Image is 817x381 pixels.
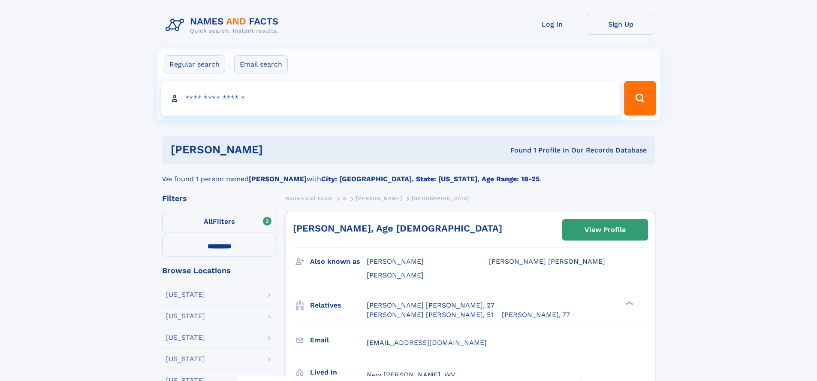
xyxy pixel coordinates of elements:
[166,356,205,363] div: [US_STATE]
[367,338,487,347] span: [EMAIL_ADDRESS][DOMAIN_NAME]
[293,223,502,234] a: [PERSON_NAME], Age [DEMOGRAPHIC_DATA]
[162,267,277,274] div: Browse Locations
[624,300,634,306] div: ❯
[204,217,213,226] span: All
[489,257,605,265] span: [PERSON_NAME] [PERSON_NAME]
[310,254,367,269] h3: Also known as
[249,175,307,183] b: [PERSON_NAME]
[518,14,587,35] a: Log In
[356,193,402,204] a: [PERSON_NAME]
[356,195,402,201] span: [PERSON_NAME]
[171,144,387,155] h1: [PERSON_NAME]
[367,301,494,310] a: [PERSON_NAME] [PERSON_NAME], 27
[342,193,347,204] a: G
[624,81,656,116] button: Search Button
[563,219,648,240] a: View Profile
[161,81,621,116] input: search input
[587,14,655,35] a: Sign Up
[502,310,570,320] a: [PERSON_NAME], 77
[386,146,647,155] div: Found 1 Profile In Our Records Database
[310,333,367,347] h3: Email
[164,55,225,73] label: Regular search
[162,14,286,37] img: Logo Names and Facts
[162,164,655,184] div: We found 1 person named with .
[585,220,626,240] div: View Profile
[342,195,347,201] span: G
[367,271,424,279] span: [PERSON_NAME]
[166,313,205,320] div: [US_STATE]
[367,310,493,320] a: [PERSON_NAME] [PERSON_NAME], 51
[310,365,367,380] h3: Lived in
[321,175,540,183] b: City: [GEOGRAPHIC_DATA], State: [US_STATE], Age Range: 18-25
[166,334,205,341] div: [US_STATE]
[166,291,205,298] div: [US_STATE]
[162,212,277,232] label: Filters
[234,55,288,73] label: Email search
[412,195,469,201] span: [GEOGRAPHIC_DATA]
[286,193,333,204] a: Names and Facts
[310,298,367,313] h3: Relatives
[367,371,455,379] span: New [PERSON_NAME], WV
[162,195,277,202] div: Filters
[367,257,424,265] span: [PERSON_NAME]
